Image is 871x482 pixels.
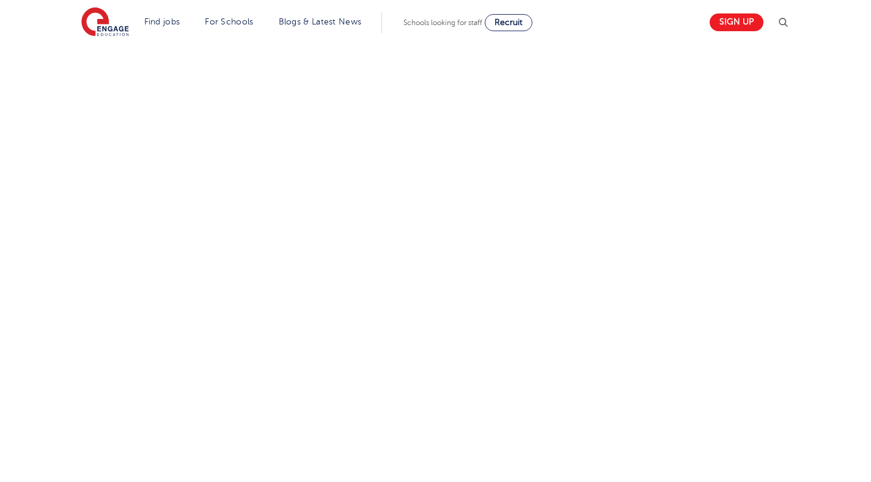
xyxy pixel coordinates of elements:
a: Find jobs [144,17,180,26]
img: Engage Education [81,7,129,38]
span: Recruit [494,18,523,27]
a: Sign up [710,13,763,31]
span: Schools looking for staff [403,18,482,27]
a: Blogs & Latest News [279,17,362,26]
a: Recruit [485,14,532,31]
a: For Schools [205,17,253,26]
